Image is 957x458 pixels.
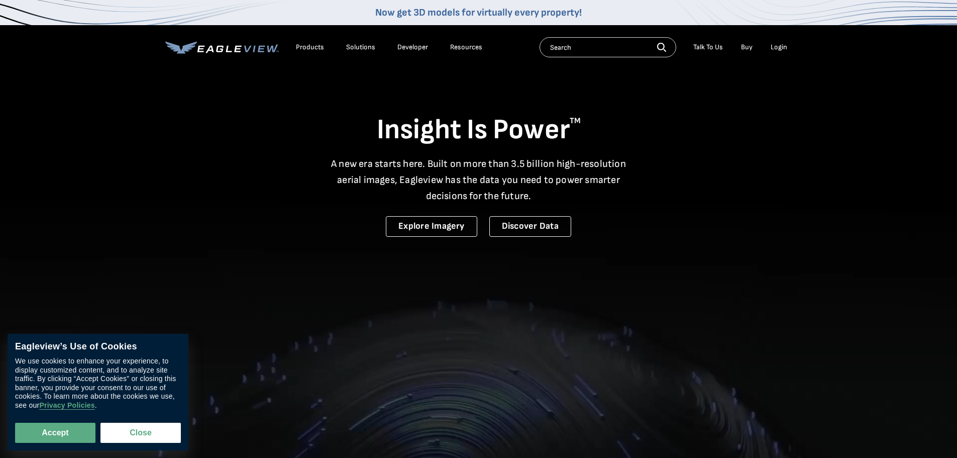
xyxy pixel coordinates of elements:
[15,341,181,352] div: Eagleview’s Use of Cookies
[100,423,181,443] button: Close
[325,156,632,204] p: A new era starts here. Built on more than 3.5 billion high-resolution aerial images, Eagleview ha...
[296,43,324,52] div: Products
[450,43,482,52] div: Resources
[489,216,571,237] a: Discover Data
[693,43,723,52] div: Talk To Us
[375,7,582,19] a: Now get 3D models for virtually every property!
[741,43,753,52] a: Buy
[570,116,581,126] sup: TM
[397,43,428,52] a: Developer
[771,43,787,52] div: Login
[39,402,94,410] a: Privacy Policies
[15,357,181,410] div: We use cookies to enhance your experience, to display customized content, and to analyze site tra...
[15,423,95,443] button: Accept
[386,216,477,237] a: Explore Imagery
[346,43,375,52] div: Solutions
[540,37,676,57] input: Search
[165,113,792,148] h1: Insight Is Power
